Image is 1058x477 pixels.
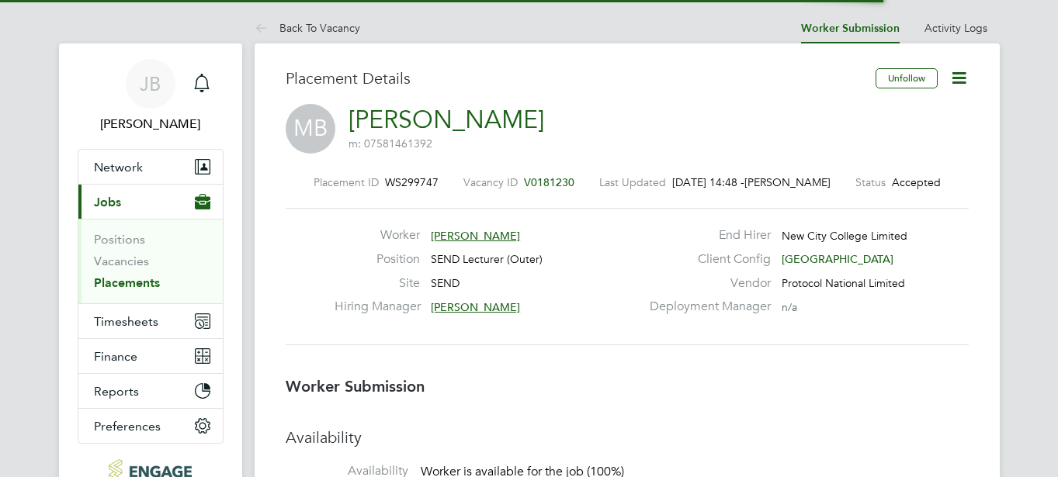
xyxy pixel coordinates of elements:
span: Jobs [94,195,121,209]
h3: Availability [286,427,969,448]
label: Vendor [640,275,771,292]
h3: Placement Details [286,68,864,88]
button: Unfollow [876,68,938,88]
a: Activity Logs [924,21,987,35]
a: Worker Submission [801,22,900,35]
span: n/a [782,300,797,314]
span: SEND [431,276,460,290]
button: Finance [78,339,223,373]
button: Timesheets [78,304,223,338]
span: [PERSON_NAME] [431,229,520,243]
span: [PERSON_NAME] [744,175,831,189]
span: m: 07581461392 [349,137,432,150]
button: Jobs [78,185,223,219]
span: Timesheets [94,314,158,329]
label: Site [335,275,420,292]
span: WS299747 [385,175,439,189]
a: Vacancies [94,254,149,268]
label: Position [335,251,420,268]
a: [PERSON_NAME] [349,105,544,135]
a: Placements [94,275,160,290]
a: Back To Vacancy [255,21,360,35]
span: JB [140,74,161,94]
span: V0181230 [524,175,574,189]
label: Placement ID [314,175,379,189]
span: SEND Lecturer (Outer) [431,252,543,266]
span: Josh Boulding [78,115,224,133]
label: Worker [335,227,420,244]
label: End Hirer [640,227,771,244]
span: [PERSON_NAME] [431,300,520,314]
span: Accepted [892,175,941,189]
span: Reports [94,384,139,399]
span: New City College Limited [782,229,907,243]
span: Network [94,160,143,175]
button: Reports [78,374,223,408]
a: JB[PERSON_NAME] [78,59,224,133]
span: Preferences [94,419,161,434]
label: Vacancy ID [463,175,518,189]
span: MB [286,104,335,154]
span: Protocol National Limited [782,276,905,290]
span: Finance [94,349,137,364]
label: Last Updated [599,175,666,189]
button: Preferences [78,409,223,443]
span: [GEOGRAPHIC_DATA] [782,252,893,266]
button: Network [78,150,223,184]
span: [DATE] 14:48 - [672,175,744,189]
label: Deployment Manager [640,299,771,315]
div: Jobs [78,219,223,303]
label: Status [855,175,886,189]
label: Client Config [640,251,771,268]
b: Worker Submission [286,377,425,396]
a: Positions [94,232,145,247]
label: Hiring Manager [335,299,420,315]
